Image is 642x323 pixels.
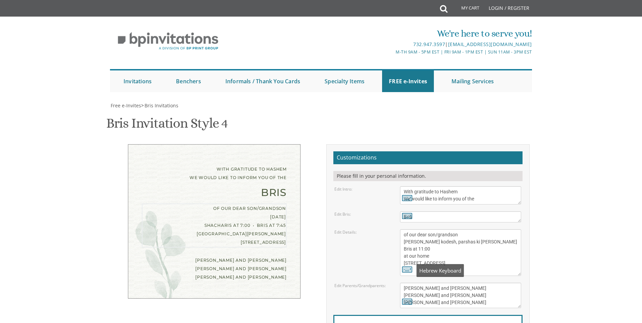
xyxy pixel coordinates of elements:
[400,283,521,308] textarea: [PERSON_NAME] and [PERSON_NAME] [PERSON_NAME] and [PERSON_NAME] [PERSON_NAME] and [PERSON_NAME]
[144,102,178,109] a: Bris Invitations
[334,211,351,217] label: Edit Bris:
[413,41,445,47] a: 732.947.3597
[318,70,371,92] a: Specialty Items
[400,211,521,222] textarea: Bris
[110,102,141,109] a: Free e-Invites
[445,70,501,92] a: Mailing Services
[334,283,386,288] label: Edit Parents/Grandparents:
[382,70,434,92] a: FREE e-Invites
[448,41,532,47] a: [EMAIL_ADDRESS][DOMAIN_NAME]
[334,229,357,235] label: Edit Details:
[142,188,287,197] div: Bris
[145,102,178,109] span: Bris Invitations
[333,151,523,164] h2: Customizations
[400,186,521,204] textarea: With gratitude to Hashem We would like to inform you of the
[169,70,208,92] a: Benchers
[219,70,307,92] a: Informals / Thank You Cards
[400,229,521,276] textarea: of our dear son/grandson [DATE] Shacharis at 7:00 • Bris at 7:45 [GEOGRAPHIC_DATA][PERSON_NAME] [...
[251,27,532,40] div: We're here to serve you!
[333,171,523,181] div: Please fill in your personal information.
[111,102,141,109] span: Free e-Invites
[110,27,226,55] img: BP Invitation Loft
[142,256,287,282] div: [PERSON_NAME] and [PERSON_NAME] [PERSON_NAME] and [PERSON_NAME] [PERSON_NAME] and [PERSON_NAME]
[106,116,228,136] h1: Bris Invitation Style 4
[334,186,352,192] label: Edit Intro:
[142,203,287,247] div: of our dear son/grandson [DATE] Shacharis at 7:00 • Bris at 7:45 [GEOGRAPHIC_DATA][PERSON_NAME] [...
[142,165,287,182] div: With gratitude to Hashem We would like to inform you of the
[117,70,158,92] a: Invitations
[141,102,178,109] span: >
[447,1,484,18] a: My Cart
[251,40,532,48] div: |
[251,48,532,56] div: M-Th 9am - 5pm EST | Fri 9am - 1pm EST | Sun 11am - 3pm EST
